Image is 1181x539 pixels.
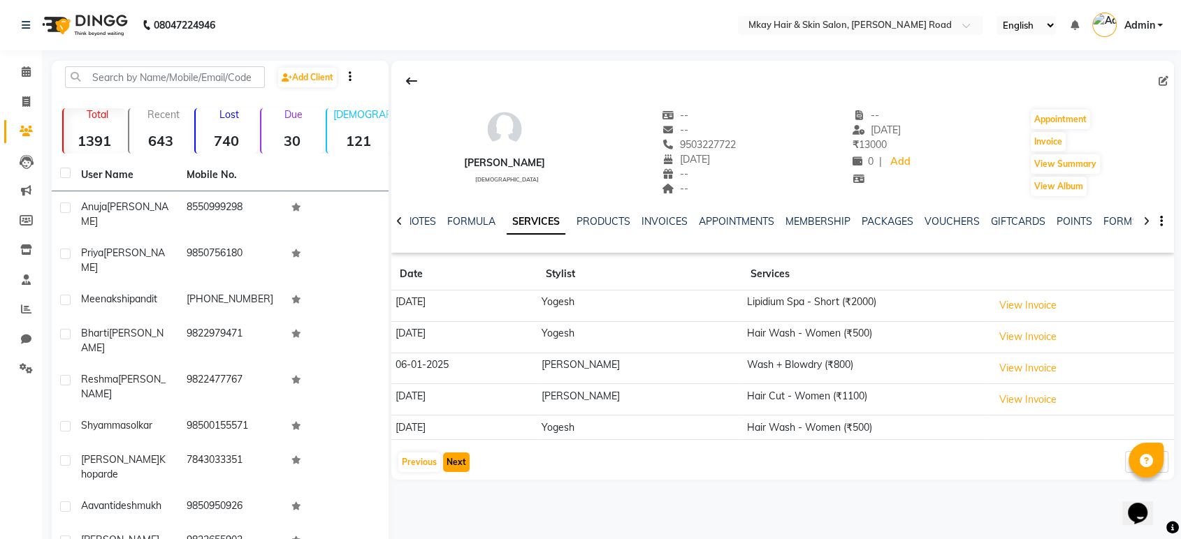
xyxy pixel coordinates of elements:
[507,209,565,235] a: SERVICES
[443,452,470,472] button: Next
[1031,110,1090,129] button: Appointment
[178,191,284,237] td: 8550999298
[154,6,215,45] b: 08047224946
[178,364,284,410] td: 9822477767
[537,415,742,440] td: Yogesh
[1031,154,1100,174] button: View Summary
[537,384,742,415] td: [PERSON_NAME]
[69,108,125,121] p: Total
[391,353,537,384] td: 06-01-2025
[178,490,284,524] td: 9850950926
[464,156,545,170] div: [PERSON_NAME]
[993,357,1063,379] button: View Invoice
[991,215,1045,228] a: GIFTCARDS
[879,154,882,169] span: |
[178,283,284,318] td: [PHONE_NUMBER]
[81,373,118,385] span: reshma
[73,159,178,191] th: User Name
[81,373,166,400] span: [PERSON_NAME]
[278,68,337,87] a: Add Client
[65,66,265,88] input: Search by Name/Mobile/Email/Code
[391,384,537,415] td: [DATE]
[537,353,742,384] td: [PERSON_NAME]
[662,168,688,180] span: --
[662,138,736,151] span: 9503227722
[264,108,323,121] p: Due
[178,444,284,490] td: 7843033351
[261,132,323,149] strong: 30
[699,215,774,228] a: APPOINTMENTS
[36,6,131,45] img: logo
[81,200,107,213] span: anuja
[397,68,426,94] div: Back to Client
[135,108,191,121] p: Recent
[391,290,537,322] td: [DATE]
[196,132,257,149] strong: 740
[662,153,710,165] span: [DATE]
[81,453,159,466] span: [PERSON_NAME]
[81,327,109,339] span: bharti
[178,237,284,283] td: 9850756180
[81,246,165,274] span: [PERSON_NAME]
[853,155,874,168] span: 0
[785,215,850,228] a: MEMBERSHIP
[742,353,989,384] td: Wash + Blowdry (₹800)
[81,200,168,228] span: [PERSON_NAME]
[81,419,112,431] span: shyam
[742,415,989,440] td: Hair Wash - Women (₹500)
[447,215,495,228] a: FORMULA
[1103,215,1138,228] a: FORMS
[327,132,389,149] strong: 121
[178,318,284,364] td: 9822979471
[1031,177,1087,196] button: View Album
[642,215,688,228] a: INVOICES
[993,326,1063,348] button: View Invoice
[862,215,913,228] a: PACKAGES
[853,138,859,151] span: ₹
[742,290,989,322] td: Lipidium Spa - Short (₹2000)
[742,258,989,290] th: Services
[391,321,537,353] td: [DATE]
[178,410,284,444] td: 98500155571
[81,246,103,259] span: priya
[1031,132,1066,152] button: Invoice
[64,132,125,149] strong: 1391
[391,415,537,440] td: [DATE]
[742,384,989,415] td: Hair Cut - Women (₹1100)
[537,290,742,322] td: Yogesh
[662,182,688,195] span: --
[742,321,989,353] td: Hair Wash - Women (₹500)
[887,152,912,172] a: Add
[129,132,191,149] strong: 643
[925,215,980,228] a: VOUCHERS
[115,499,161,512] span: deshmukh
[484,108,526,150] img: avatar
[662,124,688,136] span: --
[112,419,152,431] span: masolkar
[398,452,440,472] button: Previous
[201,108,257,121] p: Lost
[1124,18,1154,33] span: Admin
[81,293,129,305] span: meenakshi
[993,295,1063,316] button: View Invoice
[1092,13,1117,37] img: Admin
[178,159,284,191] th: Mobile No.
[993,389,1063,411] button: View Invoice
[405,215,436,228] a: NOTES
[853,109,879,121] span: --
[333,108,389,121] p: [DEMOGRAPHIC_DATA]
[853,124,901,136] span: [DATE]
[475,176,539,183] span: [DEMOGRAPHIC_DATA]
[81,499,115,512] span: aavanti
[81,327,164,354] span: [PERSON_NAME]
[391,258,537,290] th: Date
[537,321,742,353] td: Yogesh
[537,258,742,290] th: Stylist
[129,293,157,305] span: pandit
[853,138,887,151] span: 13000
[662,109,688,121] span: --
[577,215,630,228] a: PRODUCTS
[1122,483,1167,525] iframe: chat widget
[1057,215,1092,228] a: POINTS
